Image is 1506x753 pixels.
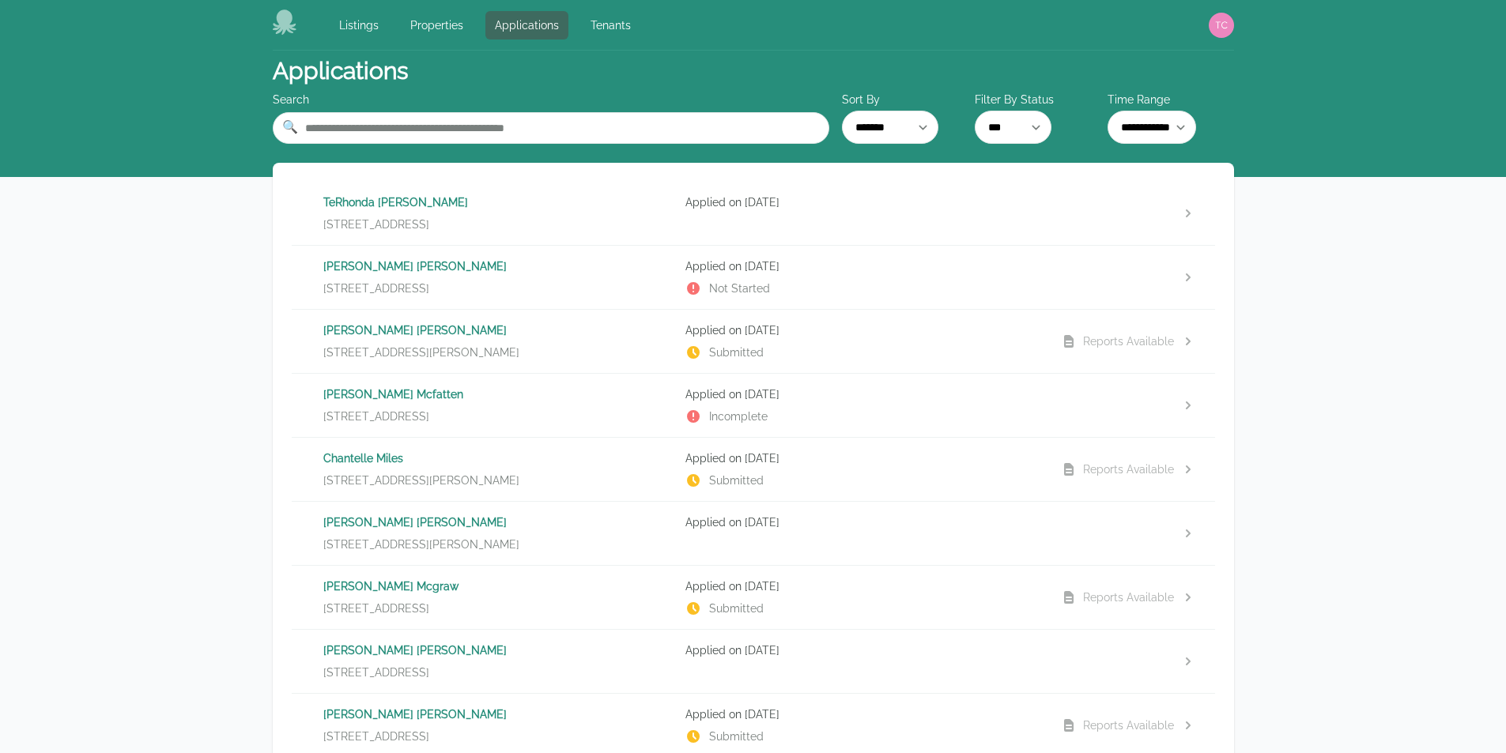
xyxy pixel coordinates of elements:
a: [PERSON_NAME] [PERSON_NAME][STREET_ADDRESS]Applied on [DATE]Not Started [292,246,1215,309]
label: Sort By [842,92,968,107]
span: [STREET_ADDRESS][PERSON_NAME] [323,537,519,552]
p: [PERSON_NAME] Mcgraw [323,578,674,594]
p: [PERSON_NAME] [PERSON_NAME] [323,514,674,530]
time: [DATE] [745,260,779,273]
p: Applied on [685,194,1036,210]
p: Incomplete [685,409,1036,424]
p: [PERSON_NAME] [PERSON_NAME] [323,322,674,338]
p: Chantelle Miles [323,450,674,466]
time: [DATE] [745,516,779,529]
span: [STREET_ADDRESS] [323,601,429,616]
time: [DATE] [745,644,779,657]
div: Reports Available [1083,333,1174,349]
p: [PERSON_NAME] [PERSON_NAME] [323,258,674,274]
p: Submitted [685,729,1036,744]
div: Search [273,92,829,107]
span: [STREET_ADDRESS] [323,280,429,296]
p: Applied on [685,706,1036,722]
p: Applied on [685,258,1036,274]
a: Tenants [581,11,640,40]
time: [DATE] [745,708,779,721]
time: [DATE] [745,580,779,593]
a: [PERSON_NAME] [PERSON_NAME][STREET_ADDRESS][PERSON_NAME]Applied on [DATE] [292,502,1215,565]
p: Not Started [685,280,1036,296]
a: [PERSON_NAME] Mcgraw[STREET_ADDRESS]Applied on [DATE]SubmittedReports Available [292,566,1215,629]
p: Submitted [685,601,1036,616]
span: [STREET_ADDRESS] [323,409,429,424]
div: Reports Available [1083,717,1174,733]
span: [STREET_ADDRESS] [323,665,429,680]
p: Submitted [685,473,1036,488]
div: Reports Available [1083,589,1174,605]
h1: Applications [273,57,408,85]
p: Submitted [685,344,1036,360]
p: [PERSON_NAME] [PERSON_NAME] [323,706,674,722]
p: Applied on [685,578,1036,594]
label: Filter By Status [975,92,1101,107]
span: [STREET_ADDRESS] [323,216,429,232]
p: Applied on [685,386,1036,402]
span: [STREET_ADDRESS][PERSON_NAME] [323,344,519,360]
p: Applied on [685,642,1036,658]
a: [PERSON_NAME] [PERSON_NAME][STREET_ADDRESS][PERSON_NAME]Applied on [DATE]SubmittedReports Available [292,310,1215,373]
time: [DATE] [745,388,779,401]
a: TeRhonda [PERSON_NAME][STREET_ADDRESS]Applied on [DATE] [292,182,1215,245]
a: [PERSON_NAME] Mcfatten[STREET_ADDRESS]Applied on [DATE]Incomplete [292,374,1215,437]
a: Listings [330,11,388,40]
time: [DATE] [745,196,779,209]
span: [STREET_ADDRESS] [323,729,429,744]
p: Applied on [685,514,1036,530]
a: Chantelle Miles[STREET_ADDRESS][PERSON_NAME]Applied on [DATE]SubmittedReports Available [292,438,1215,501]
p: TeRhonda [PERSON_NAME] [323,194,674,210]
time: [DATE] [745,324,779,337]
p: Applied on [685,450,1036,466]
p: Applied on [685,322,1036,338]
div: Reports Available [1083,461,1174,477]
span: [STREET_ADDRESS][PERSON_NAME] [323,473,519,488]
label: Time Range [1108,92,1234,107]
time: [DATE] [745,452,779,465]
a: Properties [401,11,473,40]
a: [PERSON_NAME] [PERSON_NAME][STREET_ADDRESS]Applied on [DATE] [292,630,1215,693]
p: [PERSON_NAME] [PERSON_NAME] [323,642,674,658]
p: [PERSON_NAME] Mcfatten [323,386,674,402]
a: Applications [485,11,568,40]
